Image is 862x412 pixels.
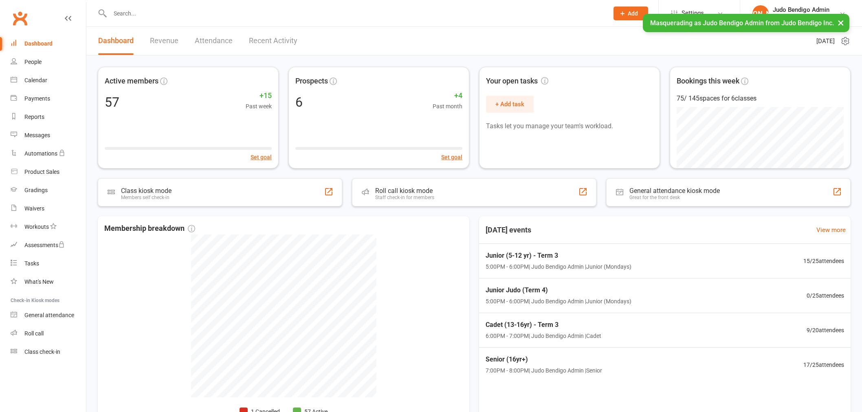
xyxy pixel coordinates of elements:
a: Payments [11,90,86,108]
span: 0 / 25 attendees [807,291,844,300]
div: Staff check-in for members [375,195,434,200]
input: Search... [108,8,603,19]
div: Judo Bendigo Admin [773,6,829,13]
span: 5:00PM - 6:00PM | Judo Bendigo Admin | Junior (Mondays) [486,297,631,306]
a: Clubworx [10,8,30,28]
div: Messages [24,132,50,138]
h3: [DATE] events [479,223,538,237]
div: Judo Bendigo Inc [773,13,829,21]
div: Workouts [24,224,49,230]
div: Class kiosk mode [121,187,172,195]
span: Prospects [295,75,328,87]
div: Class check-in [24,348,60,355]
span: 9 / 20 attendees [807,326,844,335]
span: Settings [682,4,704,22]
div: People [24,59,42,65]
a: Roll call [11,324,86,343]
button: × [833,14,848,31]
div: Calendar [24,77,47,83]
a: Attendance [195,27,233,55]
div: Assessments [24,242,65,248]
div: Payments [24,95,50,102]
div: Product Sales [24,169,59,175]
a: Calendar [11,71,86,90]
div: Dashboard [24,40,53,47]
span: Past month [433,102,462,111]
div: Tasks [24,260,39,267]
button: + Add task [486,96,534,113]
div: What's New [24,278,54,285]
span: 7:00PM - 8:00PM | Judo Bendigo Admin | Senior [486,366,602,375]
button: Set goal [251,153,272,162]
a: Reports [11,108,86,126]
a: Messages [11,126,86,145]
span: Junior Judo (Term 4) [486,285,631,296]
div: 57 [105,96,119,109]
span: Past week [246,102,272,111]
a: Tasks [11,254,86,273]
div: Reports [24,114,44,120]
a: Class kiosk mode [11,343,86,361]
span: 17 / 25 attendees [803,360,844,369]
a: View more [816,225,846,235]
span: Cadet (13-16yr) - Term 3 [486,320,601,330]
a: Recent Activity [249,27,297,55]
a: Workouts [11,218,86,236]
span: Your open tasks [486,75,548,87]
a: What's New [11,273,86,291]
span: Bookings this week [677,75,739,87]
a: Automations [11,145,86,163]
span: Senior (16yr+) [486,354,602,365]
span: [DATE] [816,36,835,46]
div: Automations [24,150,57,157]
a: Waivers [11,199,86,218]
a: General attendance kiosk mode [11,306,86,324]
a: Dashboard [98,27,134,55]
a: Product Sales [11,163,86,181]
div: 6 [295,96,303,109]
p: Tasks let you manage your team's workload. [486,121,653,131]
a: Revenue [150,27,178,55]
div: General attendance kiosk mode [629,187,720,195]
div: Waivers [24,205,44,212]
div: 75 / 145 spaces for 6 classes [677,93,844,104]
span: Active members [105,75,158,87]
span: Junior (5-12 yr) - Term 3 [486,250,631,261]
div: [PERSON_NAME] [752,5,769,22]
span: 15 / 25 attendees [803,256,844,265]
span: Membership breakdown [104,223,195,234]
span: Add [628,10,638,17]
a: Assessments [11,236,86,254]
div: Roll call [24,330,44,337]
button: Add [614,7,648,20]
div: Members self check-in [121,195,172,200]
button: Set goal [441,153,462,162]
div: Roll call kiosk mode [375,187,434,195]
div: Gradings [24,187,48,193]
span: 5:00PM - 6:00PM | Judo Bendigo Admin | Junior (Mondays) [486,262,631,271]
div: General attendance [24,312,74,318]
div: Great for the front desk [629,195,720,200]
a: Dashboard [11,35,86,53]
span: Masquerading as Judo Bendigo Admin from Judo Bendigo Inc. [650,19,834,27]
span: +15 [246,90,272,102]
span: +4 [433,90,462,102]
a: People [11,53,86,71]
span: 6:00PM - 7:00PM | Judo Bendigo Admin | Cadet [486,331,601,340]
a: Gradings [11,181,86,199]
